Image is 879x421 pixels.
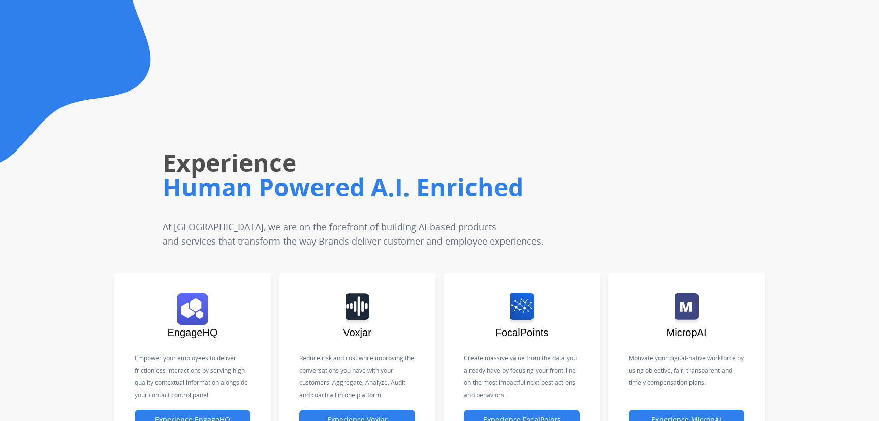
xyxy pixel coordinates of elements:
[299,352,415,401] p: Reduce risk and cost while improving the conversations you have with your customers. Aggregate, A...
[135,352,250,401] p: Empower your employees to deliver frictionless interactions by serving high quality contextual in...
[163,220,559,248] p: At [GEOGRAPHIC_DATA], we are on the forefront of building AI-based products and services that tra...
[177,293,208,325] img: logo
[629,352,744,389] p: Motivate your digital-native workforce by using objective, fair, transparent and timely compensat...
[163,146,624,179] h1: Experience
[495,327,549,338] span: FocalPoints
[346,293,369,325] img: logo
[168,327,218,338] span: EngageHQ
[343,327,371,338] span: Voxjar
[464,352,580,401] p: Create massive value from the data you already have by focusing your front-line on the most impac...
[510,293,534,325] img: logo
[667,327,707,338] span: MicropAI
[163,171,624,203] h1: Human Powered A.I. Enriched
[675,293,699,325] img: logo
